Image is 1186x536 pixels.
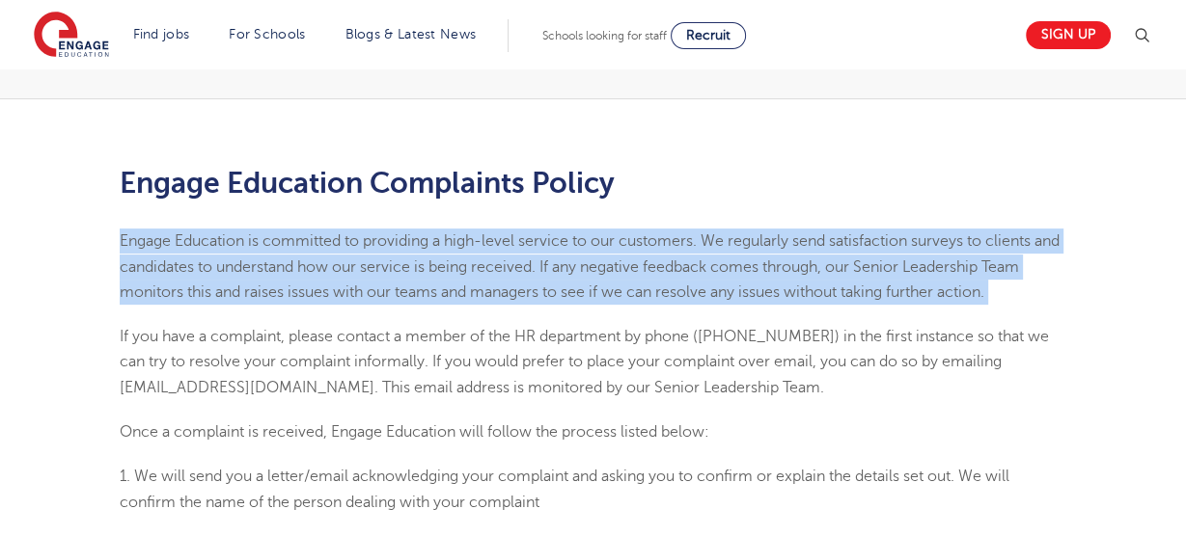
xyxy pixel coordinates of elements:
img: Engage Education [34,12,109,60]
span: Recruit [686,28,731,42]
a: Find jobs [133,27,190,41]
p: Engage Education is committed to providing a high-level service to our customers. We regularly se... [120,228,1066,305]
a: Sign up [1026,21,1111,49]
p: Once a complaint is received, Engage Education will follow the process listed below: [120,419,1066,444]
span: Schools looking for staff [542,29,667,42]
p: If you have a complaint, please contact a member of the HR department by phone ([PHONE_NUMBER]) i... [120,324,1066,400]
a: Blogs & Latest News [345,27,477,41]
a: For Schools [229,27,305,41]
strong: Engage Education Complaints Policy [120,167,615,200]
a: Recruit [671,22,746,49]
p: 1. We will send you a letter/email acknowledging your complaint and asking you to confirm or expl... [120,464,1066,515]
